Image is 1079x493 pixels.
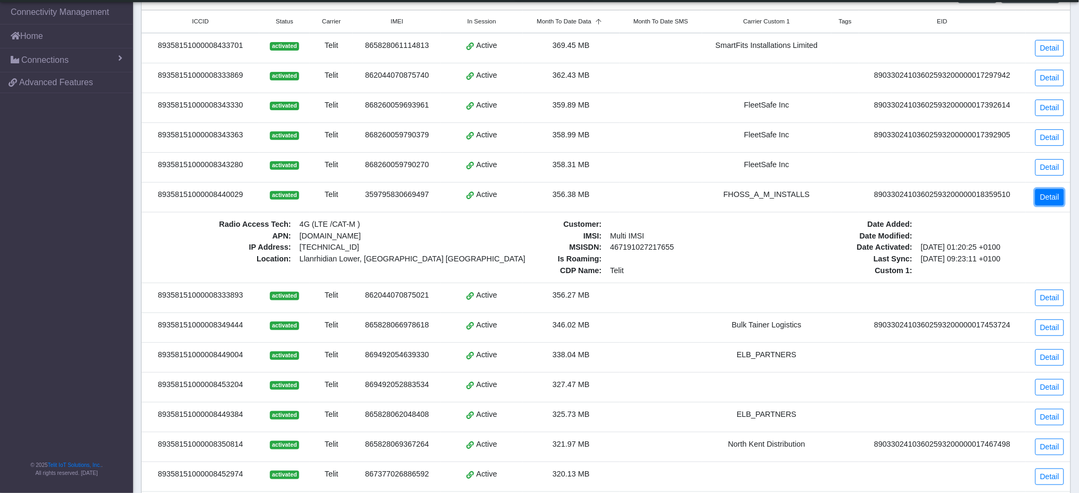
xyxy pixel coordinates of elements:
div: 89033024103602593200000017297942 [866,70,1019,81]
span: Location : [148,253,295,265]
span: 346.02 MB [553,321,590,329]
div: 89033024103602593200000017453724 [866,319,1019,331]
span: 4G (LTE /CAT-M ) [295,219,443,231]
div: ELB_PARTNERS [709,409,825,421]
span: Last Sync : [769,253,917,265]
span: 358.31 MB [553,160,590,169]
a: Detail [1035,129,1064,146]
span: Connections [21,54,69,67]
a: Detail [1035,40,1064,56]
div: FleetSafe Inc [709,159,825,171]
a: Detail [1035,290,1064,306]
div: 869492054639330 [359,349,434,361]
span: Active [476,70,497,81]
div: 89358151000008440029 [148,189,253,201]
span: Advanced Features [19,76,93,89]
span: 321.97 MB [553,440,590,448]
div: Telit [316,319,347,331]
span: activated [270,161,299,170]
div: Telit [316,409,347,421]
span: EID [937,17,948,26]
div: SmartFits Installations Limited [709,40,825,52]
span: IP Address : [148,242,295,253]
span: APN : [148,231,295,242]
a: Detail [1035,409,1064,425]
div: 89358151000008333893 [148,290,253,301]
div: Telit [316,40,347,52]
div: 865828062048408 [359,409,434,421]
span: activated [270,132,299,140]
a: Detail [1035,349,1064,366]
span: Month To Date Data [537,17,591,26]
span: activated [270,411,299,420]
span: Active [476,129,497,141]
span: Llanrhidian Lower, [GEOGRAPHIC_DATA] [GEOGRAPHIC_DATA] [300,253,439,265]
div: 89358151000008333869 [148,70,253,81]
span: [DOMAIN_NAME] [295,231,443,242]
div: 865828061114813 [359,40,434,52]
span: Active [476,189,497,201]
a: Detail [1035,439,1064,455]
span: IMEI [391,17,403,26]
span: Date Modified : [769,231,917,242]
div: 89033024103602593200000017392614 [866,100,1019,111]
span: Radio Access Tech : [148,219,295,231]
span: Date Activated : [769,242,917,253]
div: FHOSS_A_M_INSTALLS [709,189,825,201]
span: Carrier [322,17,341,26]
a: Detail [1035,379,1064,396]
span: Active [476,159,497,171]
span: Telit [606,265,754,277]
span: [DATE] 09:23:11 +0100 [917,253,1064,265]
span: Active [476,349,497,361]
span: IMSI : [459,231,606,242]
div: 868260059790379 [359,129,434,141]
div: Telit [316,290,347,301]
div: Telit [316,70,347,81]
span: 325.73 MB [553,410,590,418]
div: Telit [316,159,347,171]
span: ICCID [192,17,209,26]
span: Active [476,290,497,301]
div: 89358151000008350814 [148,439,253,450]
span: activated [270,471,299,479]
span: Active [476,100,497,111]
div: 89358151000008343280 [148,159,253,171]
div: Telit [316,129,347,141]
span: Date Added : [769,219,917,231]
span: Status [276,17,293,26]
span: [TECHNICAL_ID] [300,243,359,251]
div: FleetSafe Inc [709,100,825,111]
span: In Session [467,17,496,26]
div: 869492052883534 [359,379,434,391]
div: 359795830669497 [359,189,434,201]
span: Active [476,469,497,480]
div: 865828066978618 [359,319,434,331]
div: Bulk Tainer Logistics [709,319,825,331]
div: Telit [316,439,347,450]
div: 89358151000008343330 [148,100,253,111]
div: FleetSafe Inc [709,129,825,141]
div: 89358151000008449384 [148,409,253,421]
span: Carrier Custom 1 [744,17,790,26]
div: 89358151000008453204 [148,379,253,391]
div: 868260059790270 [359,159,434,171]
span: 359.89 MB [553,101,590,109]
span: [DATE] 01:20:25 +0100 [917,242,1064,253]
div: 89358151000008349444 [148,319,253,331]
span: activated [270,102,299,110]
span: Custom 1 : [769,265,917,277]
span: activated [270,381,299,390]
span: activated [270,441,299,449]
div: Telit [316,189,347,201]
div: Telit [316,469,347,480]
span: Active [476,409,497,421]
div: Telit [316,100,347,111]
span: Multi IMSI [606,231,754,242]
div: Telit [316,379,347,391]
div: 867377026886592 [359,469,434,480]
span: Active [476,40,497,52]
div: 862044070875021 [359,290,434,301]
div: North Kent Distribution [709,439,825,450]
span: 356.38 MB [553,190,590,199]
